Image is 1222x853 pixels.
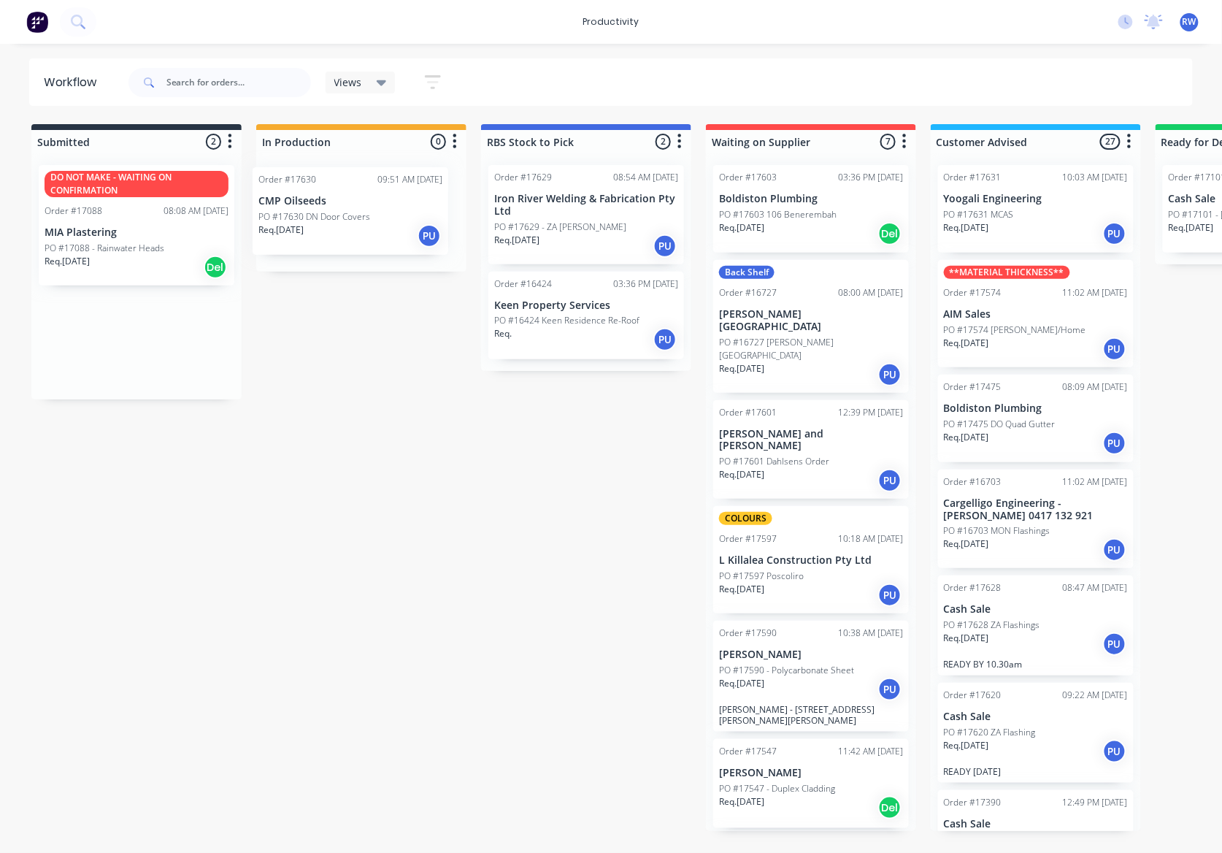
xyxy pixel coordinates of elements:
[1183,15,1196,28] span: RW
[576,11,647,33] div: productivity
[44,74,104,91] div: Workflow
[166,68,311,97] input: Search for orders...
[26,11,48,33] img: Factory
[334,74,362,90] span: Views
